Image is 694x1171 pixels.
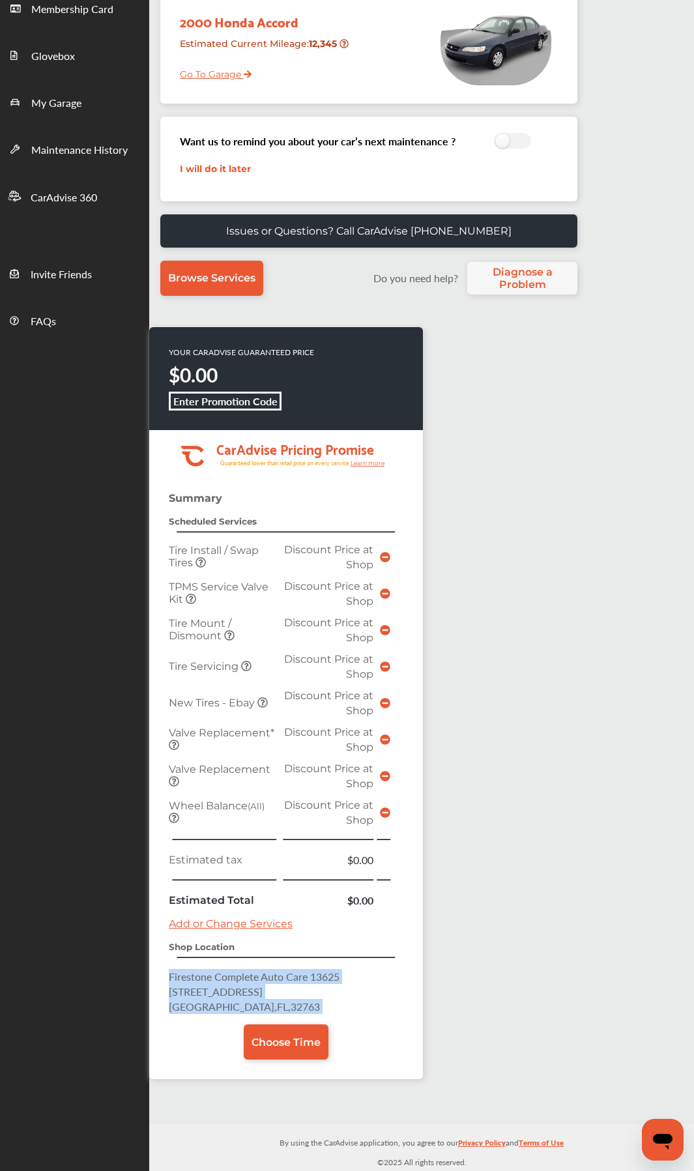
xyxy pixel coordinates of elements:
[169,800,265,812] span: Wheel Balance
[280,849,377,871] td: $0.00
[244,1024,328,1060] a: Choose Time
[284,689,373,717] span: Discount Price at Shop
[160,214,577,248] a: Issues or Questions? Call CarAdvise [PHONE_NUMBER]
[284,799,373,826] span: Discount Price at Shop
[180,134,455,149] h3: Want us to remind you about your car’s next maintenance ?
[31,313,56,330] span: FAQs
[169,697,257,709] span: New Tires - Ebay
[169,999,320,1014] span: [GEOGRAPHIC_DATA] , FL , 32763
[220,459,351,467] tspan: Guaranteed lower than retail price on every service.
[170,59,252,83] a: Go To Garage
[216,437,374,460] tspan: CarAdvise Pricing Promise
[284,580,373,607] span: Discount Price at Shop
[169,492,222,504] strong: Summary
[1,31,149,78] a: Glovebox
[169,942,235,952] strong: Shop Location
[166,889,280,911] td: Estimated Total
[351,459,385,467] tspan: Learn more
[169,516,257,527] strong: Scheduled Services
[642,1119,684,1161] iframe: Button to launch messaging window
[168,272,255,284] span: Browse Services
[31,95,81,112] span: My Garage
[169,763,270,775] span: Valve Replacement
[31,48,75,65] span: Glovebox
[309,38,340,50] strong: 12,345
[1,78,149,125] a: My Garage
[31,190,97,207] span: CarAdvise 360
[170,1,361,33] div: 2000 Honda Accord
[173,394,278,409] b: Enter Promotion Code
[169,918,293,930] a: Add or Change Services
[441,1,551,85] img: mobile_0029_st0640_046.jpg
[160,261,263,296] a: Browse Services
[248,801,265,811] small: (All)
[169,347,314,358] p: YOUR CARADVISE GUARANTEED PRICE
[31,267,92,283] span: Invite Friends
[519,1135,564,1155] a: Terms of Use
[149,1124,694,1171] div: © 2025 All rights reserved.
[284,543,373,571] span: Discount Price at Shop
[284,762,373,790] span: Discount Price at Shop
[284,616,373,644] span: Discount Price at Shop
[169,544,259,569] span: Tire Install / Swap Tires
[1,125,149,172] a: Maintenance History
[149,1135,694,1149] p: By using the CarAdvise application, you agree to our and
[169,660,241,672] span: Tire Servicing
[252,1036,321,1048] span: Choose Time
[474,266,571,291] span: Diagnose a Problem
[467,262,577,295] a: Diagnose a Problem
[458,1135,506,1155] a: Privacy Policy
[169,361,218,388] strong: $0.00
[284,726,373,753] span: Discount Price at Shop
[166,849,280,871] td: Estimated tax
[169,617,231,642] span: Tire Mount / Dismount
[169,581,268,605] span: TPMS Service Valve Kit
[31,142,128,159] span: Maintenance History
[226,225,512,237] p: Issues or Questions? Call CarAdvise [PHONE_NUMBER]
[170,33,361,66] div: Estimated Current Mileage :
[169,727,274,739] span: Valve Replacement*
[180,163,251,175] a: I will do it later
[280,889,377,911] td: $0.00
[169,984,263,999] span: [STREET_ADDRESS]
[31,1,113,18] span: Membership Card
[284,653,373,680] span: Discount Price at Shop
[169,969,340,984] span: Firestone Complete Auto Care 13625
[367,270,464,285] label: Do you need help?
